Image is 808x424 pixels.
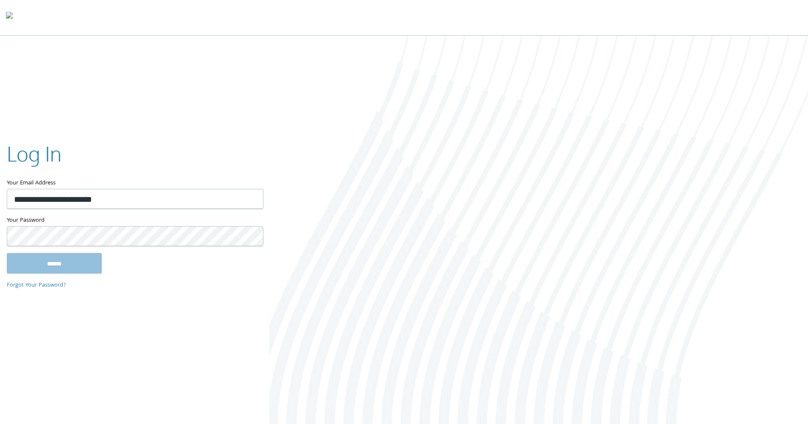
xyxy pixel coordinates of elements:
a: Forgot Your Password? [7,281,66,290]
h2: Log In [7,139,62,168]
keeper-lock: Open Keeper Popup [246,194,257,204]
keeper-lock: Open Keeper Popup [246,231,257,241]
label: Your Password [7,216,263,226]
img: todyl-logo-dark.svg [6,9,13,26]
